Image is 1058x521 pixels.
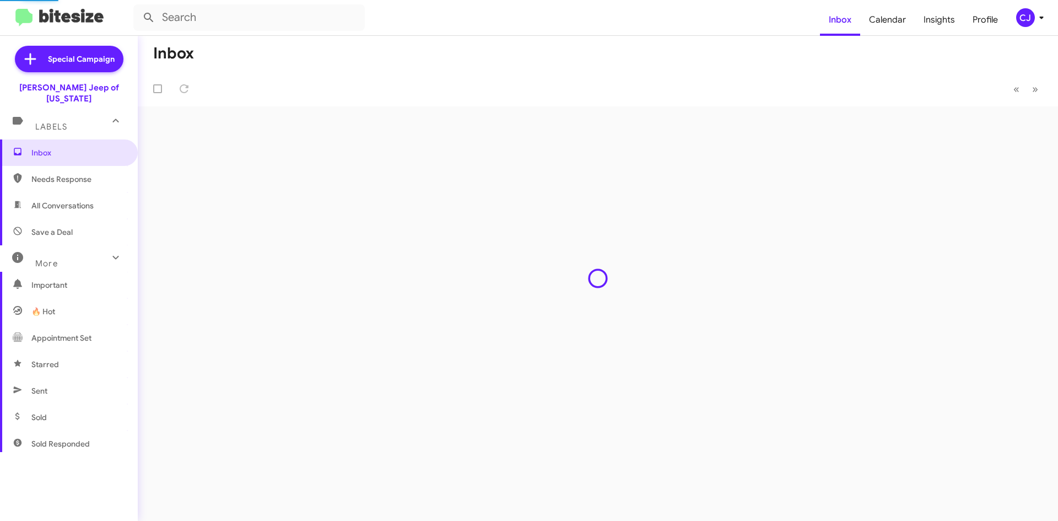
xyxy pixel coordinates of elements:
[31,280,125,291] span: Important
[133,4,365,31] input: Search
[1007,8,1046,27] button: CJ
[1016,8,1035,27] div: CJ
[31,227,73,238] span: Save a Deal
[860,4,915,36] a: Calendar
[31,200,94,211] span: All Conversations
[31,306,55,317] span: 🔥 Hot
[915,4,964,36] a: Insights
[820,4,860,36] a: Inbox
[35,259,58,268] span: More
[153,45,194,62] h1: Inbox
[31,359,59,370] span: Starred
[15,46,123,72] a: Special Campaign
[31,174,125,185] span: Needs Response
[1025,78,1045,100] button: Next
[964,4,1007,36] a: Profile
[1007,78,1026,100] button: Previous
[1007,78,1045,100] nav: Page navigation example
[31,438,90,449] span: Sold Responded
[31,147,125,158] span: Inbox
[1013,82,1019,96] span: «
[48,53,115,65] span: Special Campaign
[31,385,47,396] span: Sent
[35,122,67,132] span: Labels
[1032,82,1038,96] span: »
[31,412,47,423] span: Sold
[31,332,91,343] span: Appointment Set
